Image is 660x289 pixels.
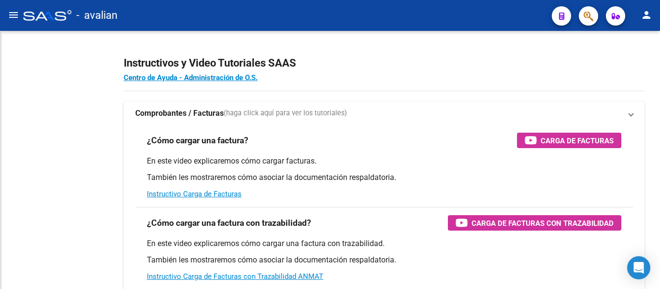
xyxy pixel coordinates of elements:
[124,73,258,82] a: Centro de Ayuda - Administración de O.S.
[147,238,621,249] p: En este video explicaremos cómo cargar una factura con trazabilidad.
[147,216,311,230] h3: ¿Cómo cargar una factura con trazabilidad?
[147,156,621,166] p: En este video explicaremos cómo cargar facturas.
[8,9,19,21] mat-icon: menu
[641,9,652,21] mat-icon: person
[124,102,645,125] mat-expansion-panel-header: Comprobantes / Facturas(haga click aquí para ver los tutoriales)
[472,217,614,229] span: Carga de Facturas con Trazabilidad
[147,255,621,265] p: También les mostraremos cómo asociar la documentación respaldatoria.
[147,134,248,147] h3: ¿Cómo cargar una factura?
[135,108,224,119] strong: Comprobantes / Facturas
[517,133,621,148] button: Carga de Facturas
[541,135,614,147] span: Carga de Facturas
[627,256,650,279] div: Open Intercom Messenger
[147,272,323,281] a: Instructivo Carga de Facturas con Trazabilidad ANMAT
[124,54,645,72] h2: Instructivos y Video Tutoriales SAAS
[76,5,117,26] span: - avalian
[448,215,621,231] button: Carga de Facturas con Trazabilidad
[147,190,242,198] a: Instructivo Carga de Facturas
[147,172,621,183] p: También les mostraremos cómo asociar la documentación respaldatoria.
[224,108,347,119] span: (haga click aquí para ver los tutoriales)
